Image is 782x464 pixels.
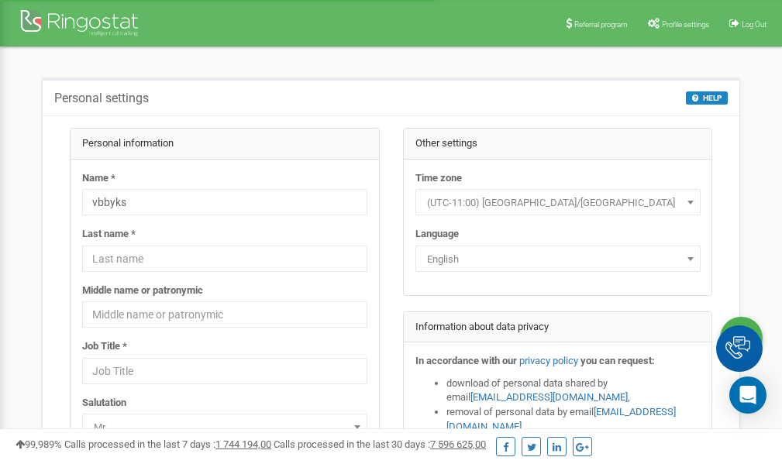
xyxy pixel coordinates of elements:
[274,438,486,450] span: Calls processed in the last 30 days :
[54,91,149,105] h5: Personal settings
[430,438,486,450] u: 7 596 625,00
[82,301,367,328] input: Middle name or patronymic
[82,284,203,298] label: Middle name or patronymic
[580,355,655,366] strong: you can request:
[519,355,578,366] a: privacy policy
[88,417,362,438] span: Mr.
[662,20,709,29] span: Profile settings
[404,312,712,343] div: Information about data privacy
[71,129,379,160] div: Personal information
[470,391,628,403] a: [EMAIL_ADDRESS][DOMAIN_NAME]
[82,246,367,272] input: Last name
[215,438,271,450] u: 1 744 194,00
[16,438,62,450] span: 99,989%
[82,189,367,215] input: Name
[415,355,517,366] strong: In accordance with our
[82,396,126,411] label: Salutation
[729,376,766,414] div: Open Intercom Messenger
[82,358,367,384] input: Job Title
[686,91,728,105] button: HELP
[574,20,628,29] span: Referral program
[64,438,271,450] span: Calls processed in the last 7 days :
[82,171,115,186] label: Name *
[82,414,367,440] span: Mr.
[421,249,695,270] span: English
[415,171,462,186] label: Time zone
[415,189,701,215] span: (UTC-11:00) Pacific/Midway
[415,227,459,242] label: Language
[742,20,766,29] span: Log Out
[82,339,127,354] label: Job Title *
[415,246,701,272] span: English
[82,227,136,242] label: Last name *
[446,376,701,405] li: download of personal data shared by email ,
[404,129,712,160] div: Other settings
[421,192,695,214] span: (UTC-11:00) Pacific/Midway
[446,405,701,434] li: removal of personal data by email ,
